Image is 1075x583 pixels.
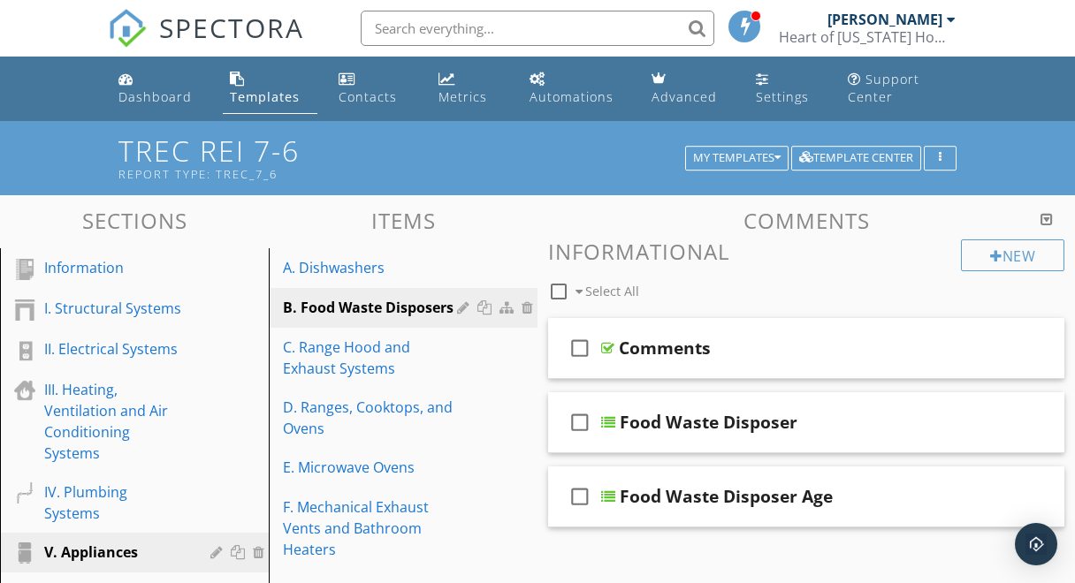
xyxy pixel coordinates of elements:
[620,412,797,433] div: Food Waste Disposer
[118,167,690,181] div: Report Type: TREC_7_6
[44,481,185,524] div: IV. Plumbing Systems
[283,457,462,478] div: E. Microwave Ovens
[44,541,185,563] div: V. Appliances
[756,88,809,105] div: Settings
[1015,523,1057,565] div: Open Intercom Messenger
[566,327,594,369] i: check_box_outline_blank
[566,475,594,518] i: check_box_outline_blank
[530,88,614,105] div: Automations
[644,64,734,114] a: Advanced
[230,88,300,105] div: Templates
[283,337,462,379] div: C. Range Hood and Exhaust Systems
[283,496,462,560] div: F. Mechanical Exhaust Vents and Bathroom Heaters
[827,11,942,28] div: [PERSON_NAME]
[791,148,921,164] a: Template Center
[108,9,147,48] img: The Best Home Inspection Software - Spectora
[585,283,639,299] span: Select All
[848,71,919,105] div: Support Center
[799,152,913,164] div: Template Center
[685,146,789,170] button: My Templates
[283,397,462,439] div: D. Ranges, Cooktops, and Ovens
[44,338,185,360] div: II. Electrical Systems
[548,208,1064,232] h3: Comments
[522,64,630,114] a: Automations (Basic)
[283,257,462,278] div: A. Dishwashers
[339,88,397,105] div: Contacts
[332,64,417,114] a: Contacts
[283,297,462,318] div: B. Food Waste Disposers
[749,64,827,114] a: Settings
[44,379,185,464] div: III. Heating, Ventilation and Air Conditioning Systems
[361,11,714,46] input: Search everything...
[118,88,192,105] div: Dashboard
[548,239,1064,263] h3: Informational
[223,64,317,114] a: Templates
[438,88,487,105] div: Metrics
[693,152,781,164] div: My Templates
[111,64,210,114] a: Dashboard
[779,28,956,46] div: Heart of Texas Home inspections, PLLC
[44,298,185,319] div: I. Structural Systems
[159,9,304,46] span: SPECTORA
[269,208,537,232] h3: Items
[108,24,304,61] a: SPECTORA
[841,64,964,114] a: Support Center
[620,486,833,507] div: Food Waste Disposer Age
[566,401,594,443] i: check_box_outline_blank
[961,239,1064,271] div: New
[431,64,508,114] a: Metrics
[652,88,717,105] div: Advanced
[619,337,711,359] div: Comments
[791,146,921,170] button: Template Center
[118,135,956,180] h1: TREC REI 7-6
[44,257,185,278] div: Information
